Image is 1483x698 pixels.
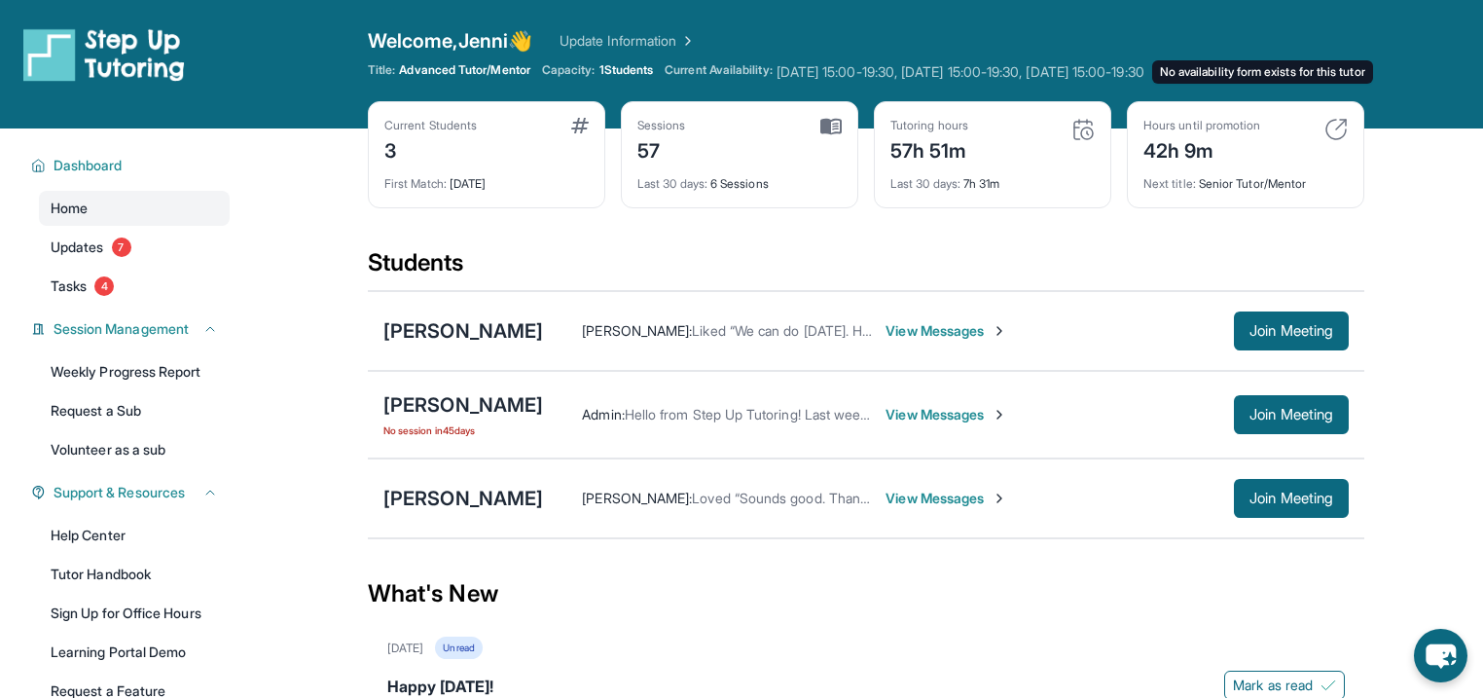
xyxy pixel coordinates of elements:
span: Current Availability: [665,62,772,82]
span: Mark as read [1233,676,1313,695]
span: Join Meeting [1249,325,1333,337]
div: 6 Sessions [637,165,842,192]
button: Support & Resources [46,483,218,502]
span: Home [51,199,88,218]
span: [PERSON_NAME] : [582,490,692,506]
div: Tutoring hours [890,118,968,133]
span: Session Management [54,319,189,339]
span: Last 30 days : [637,176,707,191]
span: Support & Resources [54,483,185,502]
button: Dashboard [46,156,218,175]
span: View Messages [886,405,1007,424]
button: Session Management [46,319,218,339]
a: Learning Portal Demo [39,635,230,670]
button: Join Meeting [1234,312,1349,350]
span: No session in 45 days [383,422,543,438]
div: Current Students [384,118,477,133]
div: Hours until promotion [1143,118,1260,133]
img: card [1071,118,1095,141]
span: [PERSON_NAME] : [582,322,692,339]
img: card [820,118,842,135]
div: 3 [384,133,477,165]
div: Unread [435,637,482,659]
div: 7h 31m [890,165,1095,192]
span: View Messages [886,321,1007,341]
span: Join Meeting [1249,409,1333,421]
span: Dashboard [54,156,123,175]
div: Senior Tutor/Mentor [1143,165,1348,192]
button: Join Meeting [1234,479,1349,518]
span: View Messages [886,489,1007,508]
div: 57 [637,133,686,165]
button: Join Meeting [1234,395,1349,434]
span: Last 30 days : [890,176,960,191]
span: 7 [112,238,131,257]
span: Title: [368,62,395,78]
a: Updates7 [39,230,230,265]
img: card [1324,118,1348,141]
div: What's New [368,551,1364,637]
span: No availability form exists for this tutor [1152,60,1373,84]
span: [DATE] 15:00-19:30, [DATE] 15:00-19:30, [DATE] 15:00-19:30 [777,62,1144,82]
div: [DATE] [384,165,589,192]
a: Weekly Progress Report [39,354,230,389]
img: Chevron Right [676,31,696,51]
img: Chevron-Right [992,407,1007,422]
span: Join Meeting [1249,493,1333,504]
a: Request a Sub [39,393,230,428]
img: Mark as read [1320,678,1336,693]
span: 4 [94,276,114,296]
span: Capacity: [542,62,596,78]
span: Updates [51,238,104,257]
span: Advanced Tutor/Mentor [399,62,529,78]
img: Chevron-Right [992,323,1007,339]
button: chat-button [1414,629,1467,682]
a: Update Information [560,31,696,51]
span: Liked “We can do [DATE]. Her prior class doesn't end till 5 so can we meet at 5:30pm [DATE]?” [692,322,1274,339]
a: Home [39,191,230,226]
a: Volunteer as a sub [39,432,230,467]
span: Next title : [1143,176,1196,191]
span: Tasks [51,276,87,296]
div: [PERSON_NAME] [383,391,543,419]
img: Chevron-Right [992,491,1007,506]
a: Help Center [39,518,230,553]
a: Sign Up for Office Hours [39,596,230,631]
span: Welcome, Jenni 👋 [368,27,532,55]
div: [PERSON_NAME] [383,485,543,512]
a: Tutor Handbook [39,557,230,592]
div: 42h 9m [1143,133,1260,165]
div: [DATE] [387,641,423,656]
span: Admin : [582,406,624,422]
div: Sessions [637,118,686,133]
a: Tasks4 [39,269,230,304]
img: logo [23,27,185,82]
span: Loved “Sounds good. Thank you. And wish you a smooth and speedy recovery.” [692,490,1184,506]
span: First Match : [384,176,447,191]
span: 1 Students [599,62,654,78]
div: 57h 51m [890,133,968,165]
div: Students [368,247,1364,290]
img: card [571,118,589,133]
div: [PERSON_NAME] [383,317,543,345]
